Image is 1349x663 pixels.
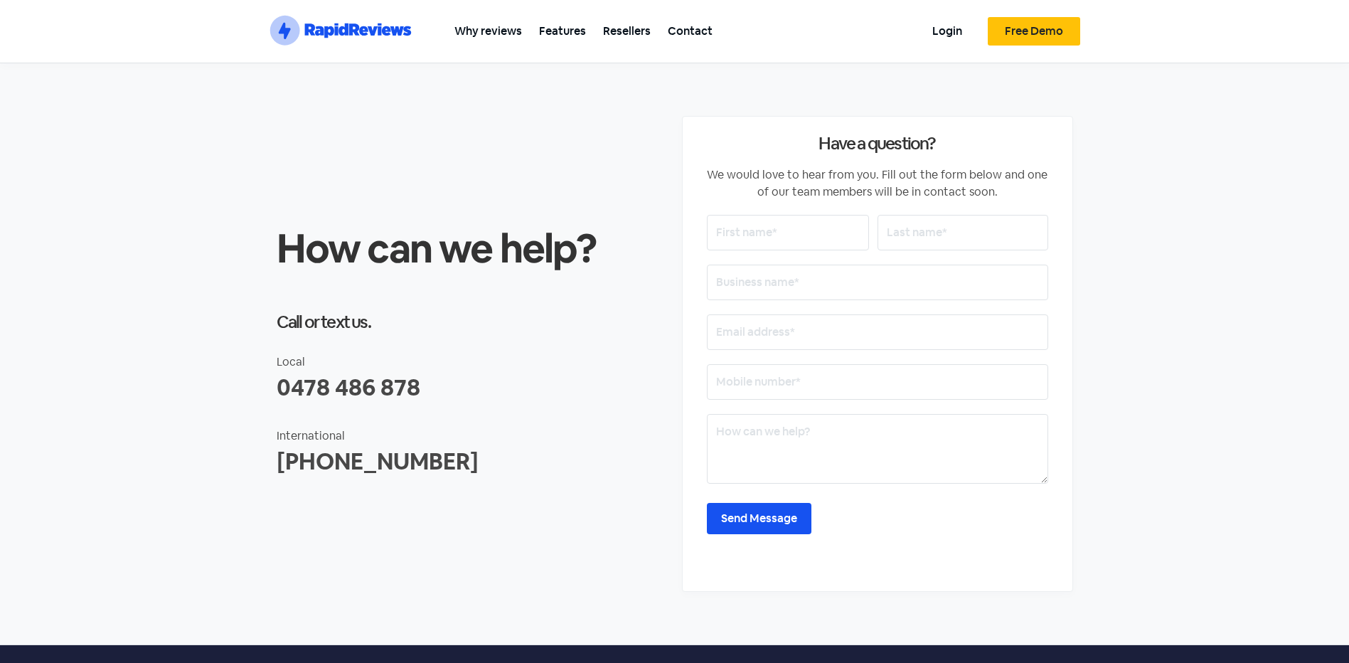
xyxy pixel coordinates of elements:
input: First name* [707,215,869,250]
h2: How can we help? [277,228,668,268]
div: International [277,428,668,445]
a: Login [924,15,971,47]
input: Business name* [707,265,1048,300]
input: Email address* [707,314,1048,350]
a: Contact [659,15,721,47]
div: [PHONE_NUMBER] [277,445,668,479]
a: Why reviews [446,15,530,47]
h2: Call or text us. [277,314,668,331]
a: Features [530,15,594,47]
a: Resellers [594,15,659,47]
span: Free Demo [1005,26,1063,37]
div: We would love to hear from you. Fill out the form below and one of our team members will be in co... [707,166,1048,201]
div: 0478 486 878 [277,371,668,405]
h2: Have a question? [707,135,1048,152]
input: Last name* [878,215,1048,250]
input: Send Message [707,503,811,534]
input: Mobile number* [707,364,1048,400]
a: Free Demo [988,17,1080,46]
div: Local [277,354,668,371]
